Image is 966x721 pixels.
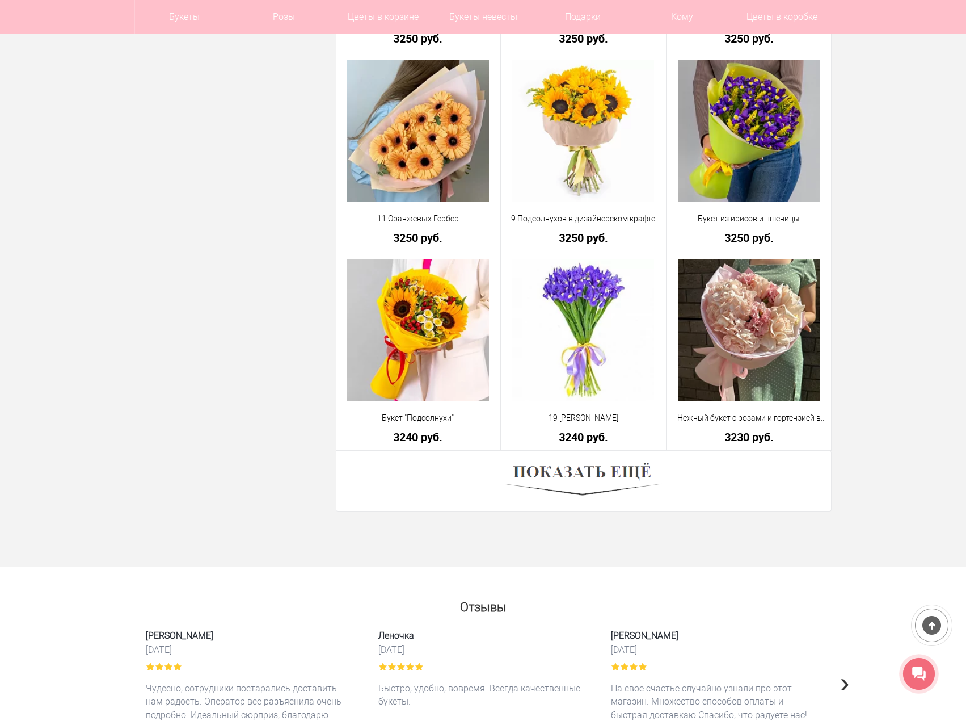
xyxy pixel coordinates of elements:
[508,32,659,44] a: 3250 руб.
[378,629,588,642] span: Леночка
[343,431,493,443] a: 3240 руб.
[678,60,820,202] img: Букет из ирисов и пшеницы
[146,644,356,656] time: [DATE]
[508,431,659,443] a: 3240 руб.
[512,259,654,401] img: 19 Синих Ирисов
[678,259,820,401] img: Нежный букет с розами и гортензией в упаковке
[504,459,662,502] img: Показать ещё
[378,644,588,656] time: [DATE]
[512,60,654,202] img: 9 Подсолнухов в дизайнерском крафте
[134,595,832,614] h2: Отзывы
[347,60,489,202] img: 11 Оранжевых Гербер
[674,431,824,443] a: 3230 руб.
[343,32,493,44] a: 3250 руб.
[508,412,659,424] a: 19 [PERSON_NAME]
[343,213,493,225] a: 11 Оранжевых Гербер
[347,259,489,401] img: Букет "Подсолнухи"
[504,476,662,485] a: Показать ещё
[840,666,850,699] span: Next
[674,32,824,44] a: 3250 руб.
[508,232,659,244] a: 3250 руб.
[674,213,824,225] a: Букет из ирисов и пшеницы
[611,644,821,656] time: [DATE]
[508,213,659,225] a: 9 Подсолнухов в дизайнерском крафте
[343,412,493,424] a: Букет "Подсолнухи"
[146,629,356,642] span: [PERSON_NAME]
[611,629,821,642] span: [PERSON_NAME]
[343,232,493,244] a: 3250 руб.
[674,232,824,244] a: 3250 руб.
[378,682,588,709] p: Быстро, удобно, вовремя. Всегда качественные букеты.
[674,412,824,424] a: Нежный букет с розами и гортензией в упаковке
